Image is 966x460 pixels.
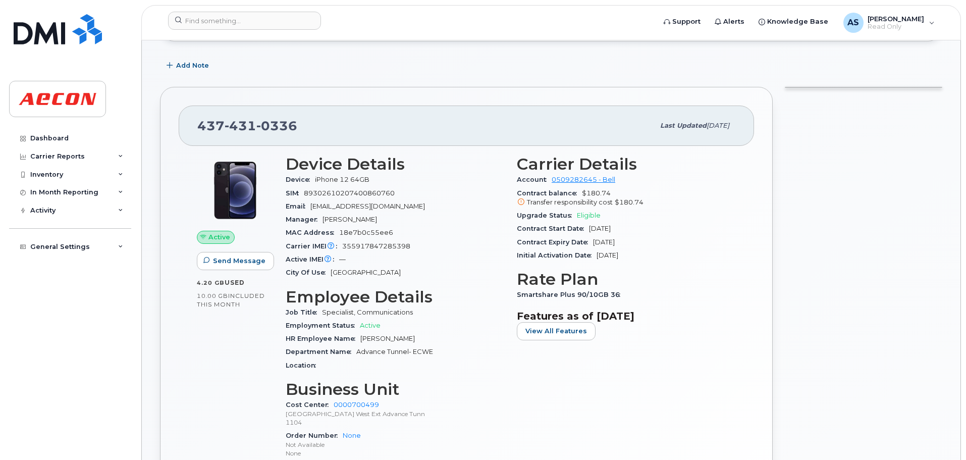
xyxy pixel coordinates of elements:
button: Send Message [197,252,274,270]
span: [DATE] [707,122,729,129]
h3: Business Unit [286,380,505,398]
span: Specialist, Communications [322,309,413,316]
span: Support [672,17,701,27]
a: Knowledge Base [752,12,835,32]
span: 355917847285398 [342,242,410,250]
p: Not Available [286,440,505,449]
span: Email [286,202,310,210]
span: SIM [286,189,304,197]
span: Carrier IMEI [286,242,342,250]
span: Knowledge Base [767,17,828,27]
span: $180.74 [615,198,643,206]
span: 18e7b0c55ee6 [339,229,393,236]
span: 89302610207400860760 [304,189,395,197]
span: Contract Start Date [517,225,589,232]
span: 0336 [256,118,297,133]
span: [PERSON_NAME] [360,335,415,342]
span: 4.20 GB [197,279,225,286]
span: Account [517,176,552,183]
a: Alerts [708,12,752,32]
span: Order Number [286,432,343,439]
span: Contract Expiry Date [517,238,593,246]
span: [PERSON_NAME] [323,216,377,223]
div: Adam Singleton [836,13,942,33]
span: Add Note [176,61,209,70]
span: Read Only [868,23,924,31]
span: Manager [286,216,323,223]
a: 0509282645 - Bell [552,176,615,183]
span: 10.00 GB [197,292,228,299]
span: Cost Center [286,401,334,408]
input: Find something... [168,12,321,30]
span: Smartshare Plus 90/10GB 36 [517,291,625,298]
span: Send Message [213,256,265,266]
span: Department Name [286,348,356,355]
h3: Carrier Details [517,155,736,173]
span: Active [360,322,381,329]
button: Add Note [160,57,218,75]
span: View All Features [525,326,587,336]
button: View All Features [517,322,596,340]
span: 437 [197,118,297,133]
span: used [225,279,245,286]
a: Support [657,12,708,32]
span: Active [208,232,230,242]
span: Alerts [723,17,744,27]
h3: Rate Plan [517,270,736,288]
span: [GEOGRAPHIC_DATA] [331,269,401,276]
span: 431 [225,118,256,133]
span: $180.74 [517,189,736,208]
span: Advance Tunnel- ECWE [356,348,433,355]
span: [DATE] [589,225,611,232]
span: Location [286,362,321,369]
img: iPhone_12.jpg [205,160,265,221]
span: Transfer responsibility cost [527,198,613,206]
span: Last updated [660,122,707,129]
span: HR Employee Name [286,335,360,342]
span: — [339,255,346,263]
span: Device [286,176,315,183]
p: 1104 [286,418,505,427]
span: Job Title [286,309,322,316]
span: [EMAIL_ADDRESS][DOMAIN_NAME] [310,202,425,210]
a: None [343,432,361,439]
span: AS [847,17,859,29]
p: [GEOGRAPHIC_DATA] West Ext Advance Tunn [286,410,505,418]
h3: Features as of [DATE] [517,310,736,322]
span: Contract balance [517,189,582,197]
span: Initial Activation Date [517,251,597,259]
span: MAC Address [286,229,339,236]
span: [DATE] [597,251,618,259]
p: None [286,449,505,457]
span: included this month [197,292,265,309]
h3: Employee Details [286,288,505,306]
span: [DATE] [593,238,615,246]
span: Active IMEI [286,255,339,263]
span: Eligible [577,212,601,219]
span: City Of Use [286,269,331,276]
span: iPhone 12 64GB [315,176,369,183]
span: Upgrade Status [517,212,577,219]
h3: Device Details [286,155,505,173]
span: Employment Status [286,322,360,329]
span: [PERSON_NAME] [868,15,924,23]
a: 0000700499 [334,401,379,408]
